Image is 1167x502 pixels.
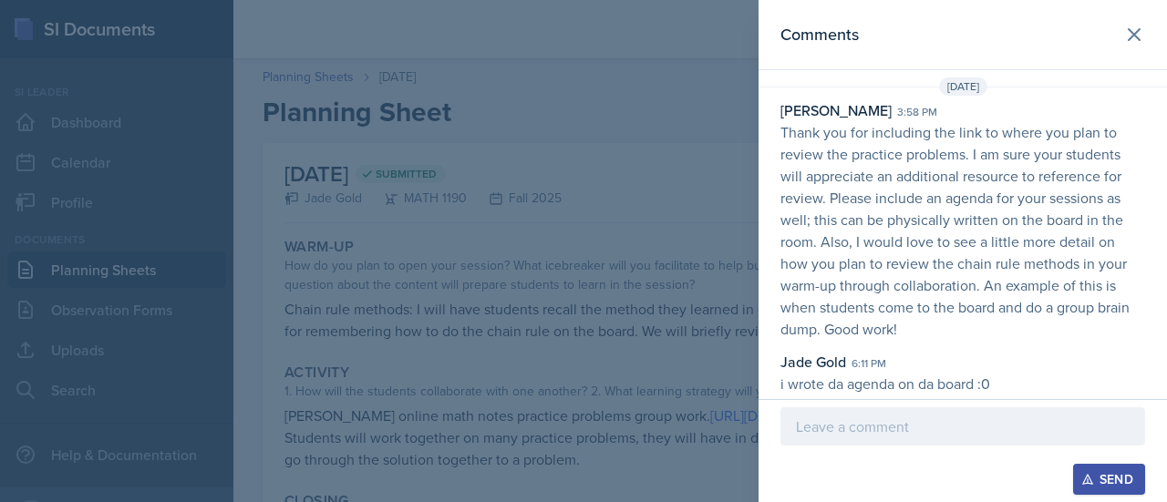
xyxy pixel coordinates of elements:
[1073,464,1145,495] button: Send
[1085,472,1133,487] div: Send
[780,121,1145,340] p: Thank you for including the link to where you plan to review the practice problems. I am sure you...
[780,22,859,47] h2: Comments
[897,104,937,120] div: 3:58 pm
[780,373,1145,394] p: i wrote da agenda on da board :0
[780,99,892,121] div: [PERSON_NAME]
[939,77,987,96] span: [DATE]
[852,355,886,372] div: 6:11 pm
[780,351,846,373] div: Jade Gold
